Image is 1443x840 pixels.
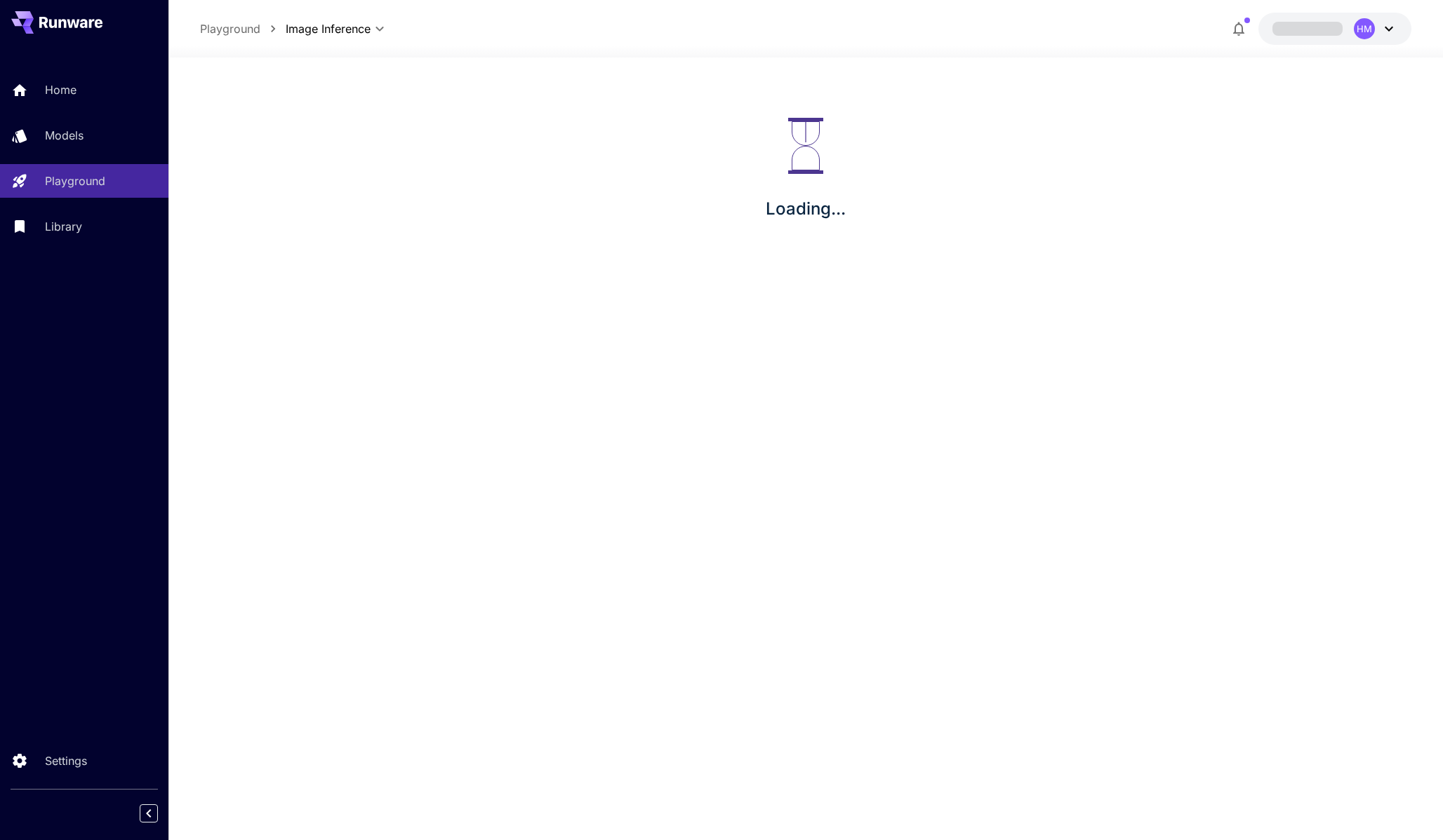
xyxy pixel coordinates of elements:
a: Playground [200,20,260,37]
p: Loading... [766,196,846,222]
p: Models [45,127,84,144]
p: Home [45,81,77,98]
span: Image Inference [286,20,371,37]
p: Settings [45,752,87,769]
p: Playground [45,172,105,189]
p: Library [45,218,82,235]
nav: breadcrumb [200,20,286,37]
button: Collapse sidebar [140,804,158,822]
div: Collapse sidebar [150,801,168,826]
div: HM [1354,18,1375,39]
button: HM [1258,13,1411,45]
